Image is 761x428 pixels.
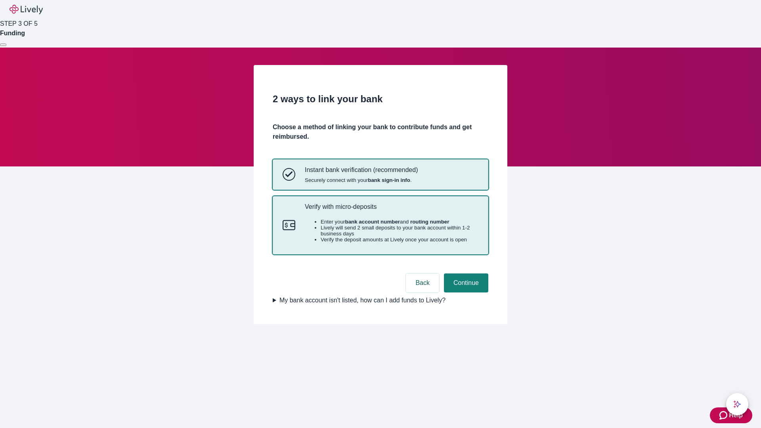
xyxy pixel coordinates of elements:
[305,203,478,210] p: Verify with micro-deposits
[406,273,439,292] button: Back
[273,122,488,141] h4: Choose a method of linking your bank to contribute funds and get reimbursed.
[283,168,295,181] svg: Instant bank verification
[273,160,488,189] button: Instant bank verificationInstant bank verification (recommended)Securely connect with yourbank si...
[719,411,729,420] svg: Zendesk support icon
[368,177,410,183] strong: bank sign-in info
[726,393,748,415] button: chat
[321,225,478,237] li: Lively will send 2 small deposits to your bank account within 1-2 business days
[729,411,743,420] span: Help
[444,273,488,292] button: Continue
[10,5,43,14] img: Lively
[273,197,488,254] button: Micro-depositsVerify with micro-depositsEnter yourbank account numberand routing numberLively wil...
[321,219,478,225] li: Enter your and
[410,219,449,225] strong: routing number
[273,92,488,106] h2: 2 ways to link your bank
[345,219,400,225] strong: bank account number
[305,166,418,174] p: Instant bank verification (recommended)
[283,219,295,231] svg: Micro-deposits
[321,237,478,243] li: Verify the deposit amounts at Lively once your account is open
[733,400,741,408] svg: Lively AI Assistant
[273,296,488,305] summary: My bank account isn't listed, how can I add funds to Lively?
[305,177,418,183] span: Securely connect with your .
[710,407,752,423] button: Zendesk support iconHelp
